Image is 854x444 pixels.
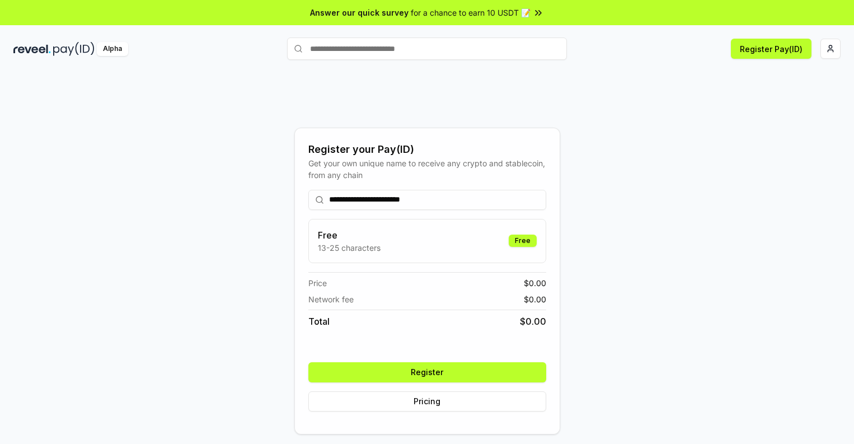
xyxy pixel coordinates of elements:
[308,277,327,289] span: Price
[318,228,381,242] h3: Free
[308,157,546,181] div: Get your own unique name to receive any crypto and stablecoin, from any chain
[524,293,546,305] span: $ 0.00
[318,242,381,254] p: 13-25 characters
[520,315,546,328] span: $ 0.00
[310,7,409,18] span: Answer our quick survey
[308,391,546,412] button: Pricing
[97,42,128,56] div: Alpha
[308,142,546,157] div: Register your Pay(ID)
[411,7,531,18] span: for a chance to earn 10 USDT 📝
[308,362,546,382] button: Register
[308,315,330,328] span: Total
[53,42,95,56] img: pay_id
[308,293,354,305] span: Network fee
[509,235,537,247] div: Free
[731,39,811,59] button: Register Pay(ID)
[13,42,51,56] img: reveel_dark
[524,277,546,289] span: $ 0.00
